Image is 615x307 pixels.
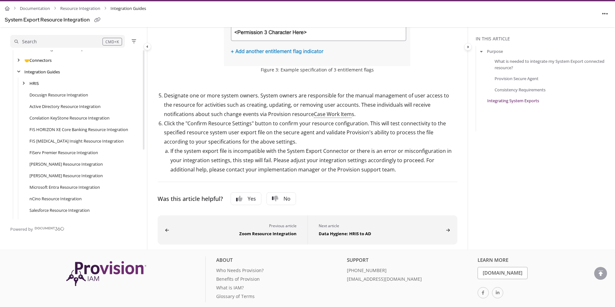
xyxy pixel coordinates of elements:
[307,215,457,245] button: Data Hygiene: HRIS to AD
[347,276,473,284] a: [EMAIL_ADDRESS][DOMAIN_NAME]
[22,38,37,45] div: Search
[20,4,50,13] a: Documentation
[29,80,39,87] a: HRIS
[29,92,88,98] a: Docusign Resource Integration
[478,256,603,267] div: Learn More
[164,119,457,174] li: Click the "Confirm Resource Settings" button to confirm your resource configuration. This will te...
[15,57,22,63] div: arrow
[29,103,101,110] a: Active Directory Resource Integration
[10,225,64,232] a: Powered by Document360 - opens in a new tab
[66,261,146,286] img: Provision IAM Onboarding Platform
[102,38,122,46] div: CMD+K
[231,192,261,205] button: Yes
[10,226,33,232] span: Powered by
[478,267,528,279] a: [DOMAIN_NAME]
[170,146,457,174] li: If the system export file is incompatible with the System Export Connector or there is an error o...
[171,229,297,237] div: Zoom Resource Integration
[216,276,342,284] a: Benefits of Provision
[216,267,342,276] a: Who Needs Provision?
[158,215,307,245] button: Zoom Resource Integration
[347,267,473,276] a: [PHONE_NUMBER]
[24,57,29,63] span: 🤝
[24,57,52,63] a: Connectors
[29,219,82,225] a: Zoom Resource Integration
[29,172,103,179] a: Jack Henry Symitar Resource Integration
[5,15,90,25] div: System Export Resource Integration
[29,149,98,156] a: FiServ Premier Resource Integration
[20,80,27,87] div: arrow
[171,223,297,229] div: Previous article
[216,293,342,302] a: Glossary of Terms
[464,43,472,51] button: Category toggle
[130,37,138,45] button: Filter
[487,97,539,104] a: Integrating System Exports
[29,138,124,144] a: FIS IBS Insight Resource Integration
[29,207,90,213] a: Salesforce Resource Integration
[143,43,151,50] button: Category toggle
[5,4,10,13] a: Home
[35,227,64,231] img: Document360
[216,284,342,293] a: What is IAM?
[111,4,146,13] span: Integration Guides
[594,267,607,280] div: scroll to top
[15,69,22,75] div: arrow
[10,35,125,48] button: Search
[476,35,612,42] div: In this article
[29,161,103,167] a: Jack Henry SilverLake Resource Integration
[266,192,296,205] button: No
[60,4,100,13] a: Resource Integration
[495,86,545,93] a: Consistency Requirements
[600,8,610,19] button: Article more options
[29,184,100,190] a: Microsoft Entra Resource Integration
[29,126,128,133] a: FIS HORIZON XE Core Banking Resource Integration
[487,48,503,54] a: Purpose
[164,91,457,119] li: Designate one or more system owners. System owners are responsible for the manual management of u...
[224,66,410,75] span: Figure 3: Example specification of 3 entitlement flags
[24,69,60,75] a: Integration Guides
[479,48,484,55] button: arrow
[319,223,444,229] div: Next article
[158,195,223,203] div: Was this article helpful?
[319,229,444,237] div: Data Hygiene: HRIS to AD
[216,256,342,267] div: About
[495,58,612,71] a: What is needed to integrate my System Export connected resource?
[314,111,352,118] span: Case Work Item
[347,256,473,267] div: Support
[29,115,110,121] a: Corelation KeyStone Resource Integration
[92,15,102,25] button: Copy link of
[29,195,82,202] a: nCino Resource Integration
[495,75,538,82] a: Provision Secure Agent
